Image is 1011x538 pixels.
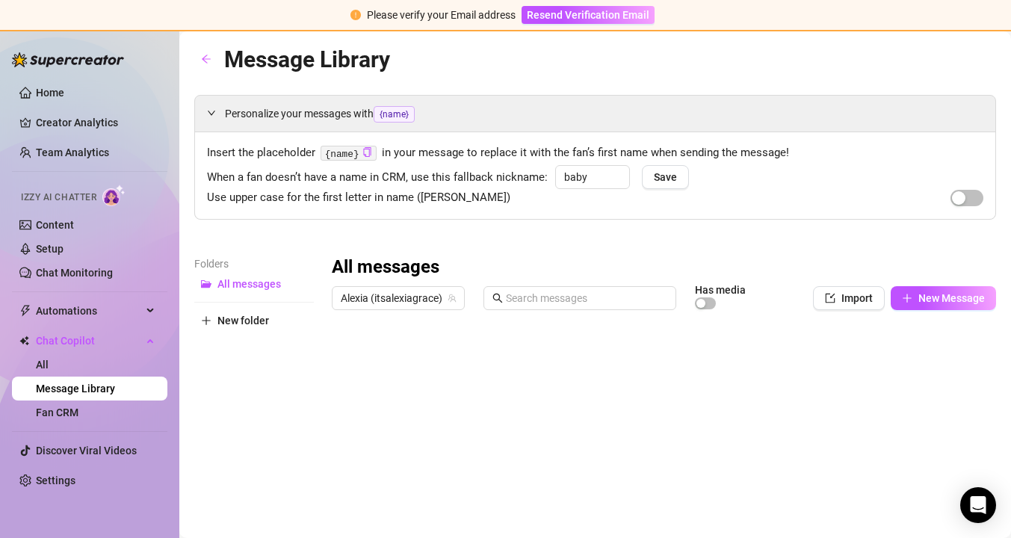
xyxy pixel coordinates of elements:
code: {name} [321,146,377,161]
span: Automations [36,299,142,323]
span: plus [201,315,211,326]
article: Has media [695,285,746,294]
span: plus [902,293,912,303]
button: All messages [194,272,314,296]
button: Import [813,286,885,310]
span: {name} [374,106,415,123]
span: New folder [217,315,269,327]
button: Save [642,165,689,189]
span: New Message [918,292,985,304]
span: Use upper case for the first letter in name ([PERSON_NAME]) [207,189,510,207]
h3: All messages [332,256,439,279]
a: All [36,359,49,371]
span: All messages [217,278,281,290]
span: team [448,294,457,303]
span: expanded [207,108,216,117]
span: Resend Verification Email [527,9,649,21]
span: Alexia (itsalexiagrace) [341,287,456,309]
span: search [492,293,503,303]
a: Home [36,87,64,99]
a: Content [36,219,74,231]
span: import [825,293,835,303]
article: Folders [194,256,314,272]
img: logo-BBDzfeDw.svg [12,52,124,67]
span: Insert the placeholder in your message to replace it with the fan’s first name when sending the m... [207,144,983,162]
span: thunderbolt [19,305,31,317]
button: New folder [194,309,314,333]
a: Discover Viral Videos [36,445,137,457]
div: Open Intercom Messenger [960,487,996,523]
span: Izzy AI Chatter [21,191,96,205]
span: When a fan doesn’t have a name in CRM, use this fallback nickname: [207,169,548,187]
img: AI Chatter [102,185,126,206]
span: exclamation-circle [350,10,361,20]
img: Chat Copilot [19,336,29,346]
span: Chat Copilot [36,329,142,353]
button: Click to Copy [362,147,372,158]
article: Message Library [224,42,390,77]
span: Save [654,171,677,183]
div: Please verify your Email address [367,7,516,23]
button: Resend Verification Email [522,6,655,24]
a: Chat Monitoring [36,267,113,279]
a: Message Library [36,383,115,395]
a: Creator Analytics [36,111,155,134]
a: Team Analytics [36,146,109,158]
span: arrow-left [201,54,211,64]
input: Search messages [506,290,667,306]
a: Settings [36,474,75,486]
button: New Message [891,286,996,310]
div: Personalize your messages with{name} [195,96,995,132]
span: Import [841,292,873,304]
span: copy [362,147,372,157]
a: Setup [36,243,64,255]
span: folder-open [201,279,211,289]
span: Personalize your messages with [225,105,983,123]
a: Fan CRM [36,406,78,418]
